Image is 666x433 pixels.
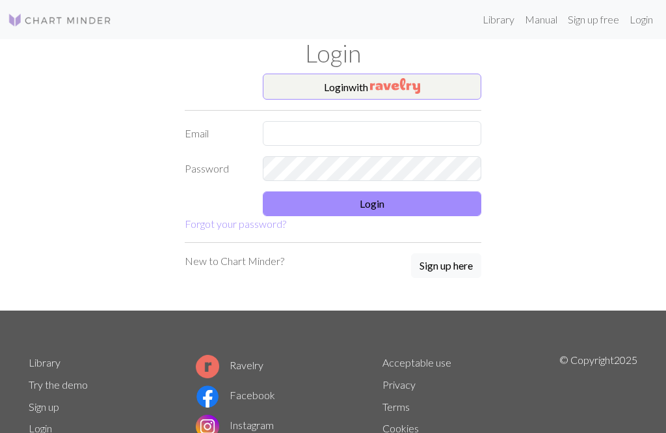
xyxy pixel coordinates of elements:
[196,385,219,408] img: Facebook logo
[21,39,645,68] h1: Login
[411,253,481,279] a: Sign up here
[185,253,284,269] p: New to Chart Minder?
[196,355,219,378] img: Ravelry logo
[411,253,481,278] button: Sign up here
[196,389,275,401] a: Facebook
[185,217,286,230] a: Forgot your password?
[263,191,481,216] button: Login
[29,356,60,369] a: Library
[29,400,59,413] a: Sign up
[382,400,410,413] a: Terms
[563,7,624,33] a: Sign up free
[196,359,263,371] a: Ravelry
[477,7,520,33] a: Library
[29,378,88,391] a: Try the demo
[382,356,451,369] a: Acceptable use
[8,12,112,28] img: Logo
[196,419,274,431] a: Instagram
[263,74,481,100] button: Loginwith
[624,7,658,33] a: Login
[370,78,420,94] img: Ravelry
[382,378,416,391] a: Privacy
[177,121,255,146] label: Email
[520,7,563,33] a: Manual
[177,156,255,181] label: Password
